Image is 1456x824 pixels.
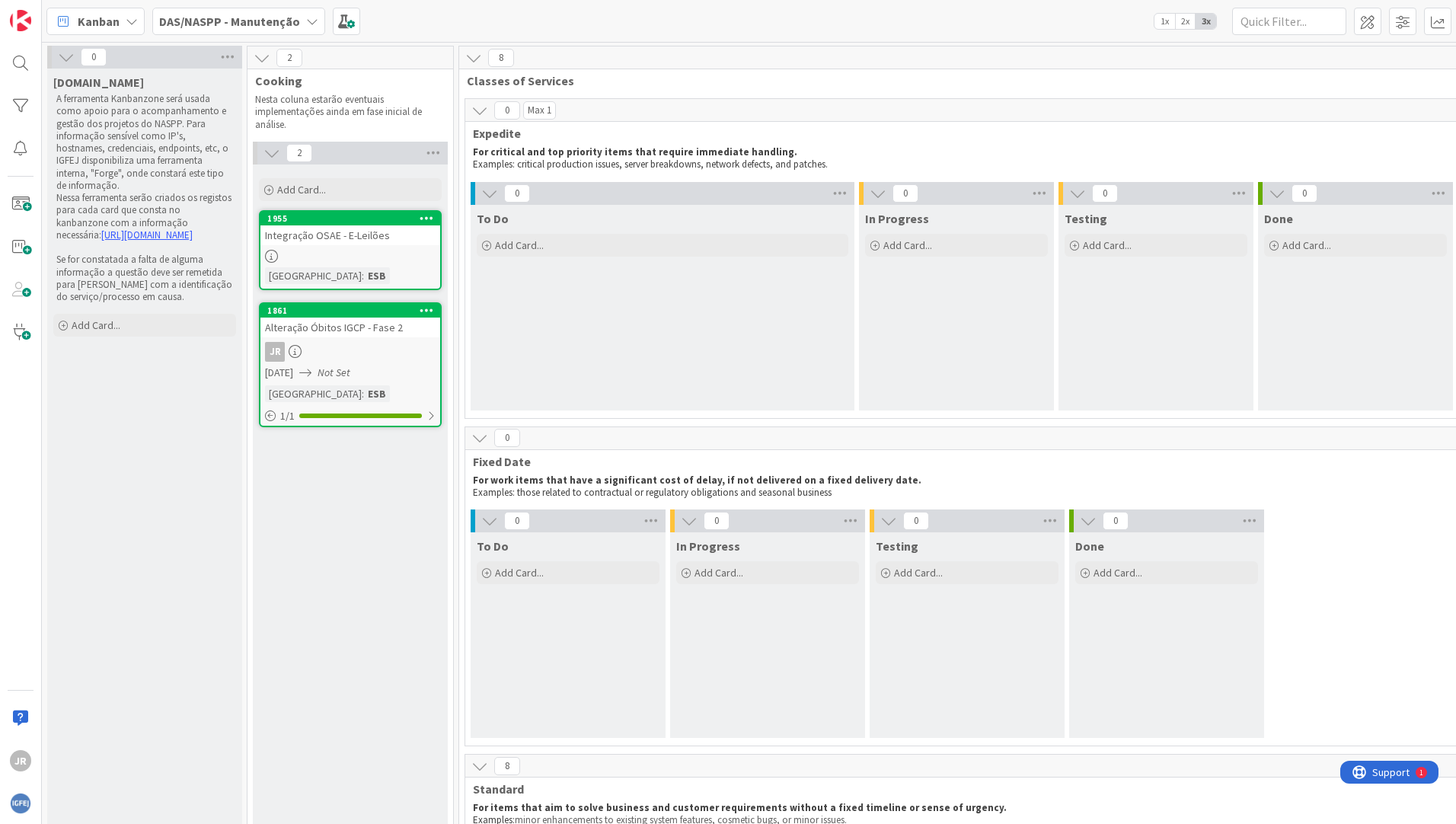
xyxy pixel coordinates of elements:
[56,93,233,192] p: A ferramenta Kanbanzone será usada como apoio para o acompanhamento e gestão dos projetos do NASP...
[159,14,300,29] b: DAS/NASPP - Manutenção
[1103,512,1129,530] span: 0
[694,566,743,580] span: Add Card...
[267,213,440,224] div: 1955
[265,365,293,381] span: [DATE]
[1075,538,1104,554] span: Done
[265,342,285,362] div: JR
[528,107,551,114] div: Max 1
[280,408,295,424] span: 1 / 1
[1094,566,1142,580] span: Add Card...
[362,267,364,284] span: :
[364,267,390,284] div: ESB
[876,538,918,554] span: Testing
[477,538,509,554] span: To Do
[277,183,326,196] span: Add Card...
[56,254,233,303] p: Se for constatada a falta de alguma informação a questão deve ser remetida para [PERSON_NAME] com...
[10,750,31,771] div: JR
[276,49,302,67] span: 2
[892,184,918,203] span: 0
[883,238,932,252] span: Add Card...
[1292,184,1317,203] span: 0
[1282,238,1331,252] span: Add Card...
[473,801,1007,814] strong: For items that aim to solve business and customer requirements without a fixed timeline or sense ...
[260,225,440,245] div: Integração OSAE - E-Leilões
[259,302,442,427] a: 1861Alteração Óbitos IGCP - Fase 2JR[DATE]Not Set[GEOGRAPHIC_DATA]:ESB1/1
[494,101,520,120] span: 0
[473,474,921,487] strong: For work items that have a significant cost of delay, if not delivered on a fixed delivery date.
[265,267,362,284] div: [GEOGRAPHIC_DATA]
[894,566,943,580] span: Add Card...
[267,305,440,316] div: 1861
[10,10,31,31] img: Visit kanbanzone.com
[676,538,740,554] span: In Progress
[1196,14,1216,29] span: 3x
[78,12,120,30] span: Kanban
[473,158,828,171] span: Examples: critical production issues, server breakdowns, network defects, and patches.
[477,211,509,226] span: To Do
[364,385,390,402] div: ESB
[255,94,435,131] p: Nesta coluna estarão eventuais implementações ainda em fase inicial de análise.
[260,304,440,318] div: 1861
[79,6,83,18] div: 1
[286,144,312,162] span: 2
[1154,14,1175,29] span: 1x
[473,781,1439,797] span: Standard
[1232,8,1346,35] input: Quick Filter...
[903,512,929,530] span: 0
[495,566,544,580] span: Add Card...
[101,228,193,241] a: [URL][DOMAIN_NAME]
[1175,14,1196,29] span: 2x
[259,210,442,290] a: 1955Integração OSAE - E-Leilões[GEOGRAPHIC_DATA]:ESB
[504,512,530,530] span: 0
[81,48,107,66] span: 0
[318,366,350,379] i: Not Set
[260,407,440,426] div: 1/1
[1083,238,1132,252] span: Add Card...
[473,486,832,499] span: Examples: those related to contractual or regulatory obligations and seasonal business
[260,212,440,225] div: 1955
[265,385,362,402] div: [GEOGRAPHIC_DATA]
[467,73,1445,88] span: Classes of Services
[504,184,530,203] span: 0
[1092,184,1118,203] span: 0
[260,212,440,245] div: 1955Integração OSAE - E-Leilões
[260,318,440,337] div: Alteração Óbitos IGCP - Fase 2
[260,342,440,362] div: JR
[865,211,929,226] span: In Progress
[488,49,514,67] span: 8
[1065,211,1107,226] span: Testing
[32,2,69,21] span: Support
[473,126,1439,141] span: Expedite
[10,793,31,814] img: avatar
[56,192,233,241] p: Nessa ferramenta serão criados os registos para cada card que consta no kanbanzone com a informaç...
[72,318,120,332] span: Add Card...
[362,385,364,402] span: :
[53,75,144,90] span: READ.ME
[494,757,520,775] span: 8
[260,304,440,337] div: 1861Alteração Óbitos IGCP - Fase 2
[255,73,434,88] span: Cooking
[473,145,797,158] strong: For critical and top priority items that require immediate handling.
[495,238,544,252] span: Add Card...
[494,429,520,447] span: 0
[473,454,1439,469] span: Fixed Date
[1264,211,1293,226] span: Done
[704,512,730,530] span: 0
